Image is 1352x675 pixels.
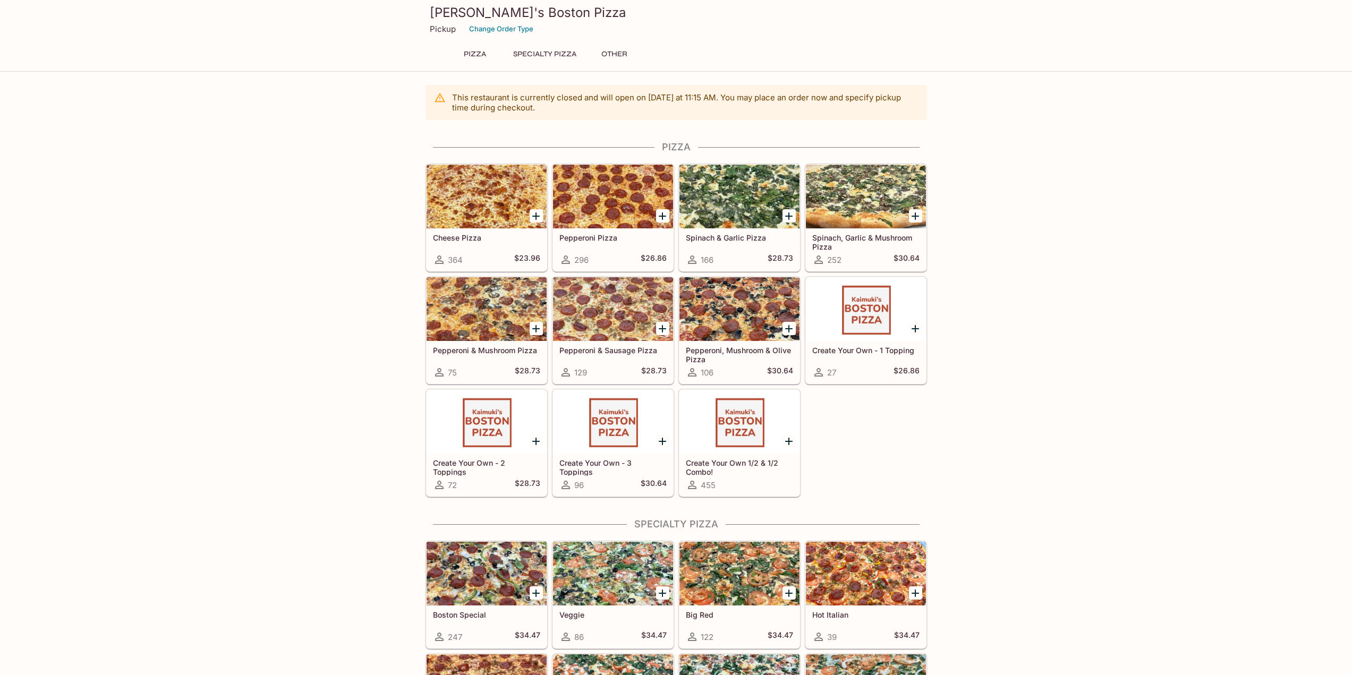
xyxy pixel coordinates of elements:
[507,47,582,62] button: Specialty Pizza
[679,277,800,341] div: Pepperoni, Mushroom & Olive Pizza
[679,542,800,605] div: Big Red
[827,255,841,265] span: 252
[806,542,926,605] div: Hot Italian
[812,610,920,619] h5: Hot Italian
[433,610,540,619] h5: Boston Special
[530,209,543,223] button: Add Cheese Pizza
[641,479,667,491] h5: $30.64
[805,164,926,271] a: Spinach, Garlic & Mushroom Pizza252$30.64
[430,4,923,21] h3: [PERSON_NAME]'s Boston Pizza
[679,277,800,384] a: Pepperoni, Mushroom & Olive Pizza106$30.64
[656,586,669,600] button: Add Veggie
[641,366,667,379] h5: $28.73
[515,366,540,379] h5: $28.73
[894,630,920,643] h5: $34.47
[430,24,456,34] p: Pickup
[451,47,499,62] button: Pizza
[426,141,927,153] h4: Pizza
[553,165,673,228] div: Pepperoni Pizza
[686,610,793,619] h5: Big Red
[894,253,920,266] h5: $30.64
[433,458,540,476] h5: Create Your Own - 2 Toppings
[530,322,543,335] button: Add Pepperoni & Mushroom Pizza
[426,164,547,271] a: Cheese Pizza364$23.96
[552,277,674,384] a: Pepperoni & Sausage Pizza129$28.73
[656,209,669,223] button: Add Pepperoni Pizza
[448,632,462,642] span: 247
[448,480,457,490] span: 72
[827,368,836,378] span: 27
[515,630,540,643] h5: $34.47
[552,541,674,648] a: Veggie86$34.47
[530,434,543,448] button: Add Create Your Own - 2 Toppings
[701,632,713,642] span: 122
[464,21,538,37] button: Change Order Type
[448,255,463,265] span: 364
[701,480,716,490] span: 455
[553,277,673,341] div: Pepperoni & Sausage Pizza
[679,164,800,271] a: Spinach & Garlic Pizza166$28.73
[426,541,547,648] a: Boston Special247$34.47
[553,542,673,605] div: Veggie
[553,390,673,454] div: Create Your Own - 3 Toppings
[552,164,674,271] a: Pepperoni Pizza296$26.86
[909,586,922,600] button: Add Hot Italian
[686,346,793,363] h5: Pepperoni, Mushroom & Olive Pizza
[783,209,796,223] button: Add Spinach & Garlic Pizza
[448,368,457,378] span: 75
[574,632,584,642] span: 86
[515,479,540,491] h5: $28.73
[427,390,547,454] div: Create Your Own - 2 Toppings
[559,458,667,476] h5: Create Your Own - 3 Toppings
[768,253,793,266] h5: $28.73
[806,165,926,228] div: Spinach, Garlic & Mushroom Pizza
[783,322,796,335] button: Add Pepperoni, Mushroom & Olive Pizza
[656,322,669,335] button: Add Pepperoni & Sausage Pizza
[433,346,540,355] h5: Pepperoni & Mushroom Pizza
[559,233,667,242] h5: Pepperoni Pizza
[806,277,926,341] div: Create Your Own - 1 Topping
[812,346,920,355] h5: Create Your Own - 1 Topping
[426,518,927,530] h4: Specialty Pizza
[641,630,667,643] h5: $34.47
[701,255,713,265] span: 166
[909,322,922,335] button: Add Create Your Own - 1 Topping
[559,346,667,355] h5: Pepperoni & Sausage Pizza
[783,434,796,448] button: Add Create Your Own 1/2 & 1/2 Combo!
[783,586,796,600] button: Add Big Red
[827,632,837,642] span: 39
[433,233,540,242] h5: Cheese Pizza
[530,586,543,600] button: Add Boston Special
[656,434,669,448] button: Add Create Your Own - 3 Toppings
[426,277,547,384] a: Pepperoni & Mushroom Pizza75$28.73
[641,253,667,266] h5: $26.86
[701,368,713,378] span: 106
[812,233,920,251] h5: Spinach, Garlic & Mushroom Pizza
[686,233,793,242] h5: Spinach & Garlic Pizza
[574,255,589,265] span: 296
[427,165,547,228] div: Cheese Pizza
[574,480,584,490] span: 96
[559,610,667,619] h5: Veggie
[574,368,587,378] span: 129
[679,541,800,648] a: Big Red122$34.47
[679,390,800,454] div: Create Your Own 1/2 & 1/2 Combo!
[679,165,800,228] div: Spinach & Garlic Pizza
[686,458,793,476] h5: Create Your Own 1/2 & 1/2 Combo!
[514,253,540,266] h5: $23.96
[679,389,800,497] a: Create Your Own 1/2 & 1/2 Combo!455
[805,277,926,384] a: Create Your Own - 1 Topping27$26.86
[894,366,920,379] h5: $26.86
[591,47,639,62] button: Other
[426,389,547,497] a: Create Your Own - 2 Toppings72$28.73
[768,630,793,643] h5: $34.47
[452,92,919,113] p: This restaurant is currently closed and will open on [DATE] at 11:15 AM . You may place an order ...
[427,277,547,341] div: Pepperoni & Mushroom Pizza
[805,541,926,648] a: Hot Italian39$34.47
[767,366,793,379] h5: $30.64
[909,209,922,223] button: Add Spinach, Garlic & Mushroom Pizza
[427,542,547,605] div: Boston Special
[552,389,674,497] a: Create Your Own - 3 Toppings96$30.64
